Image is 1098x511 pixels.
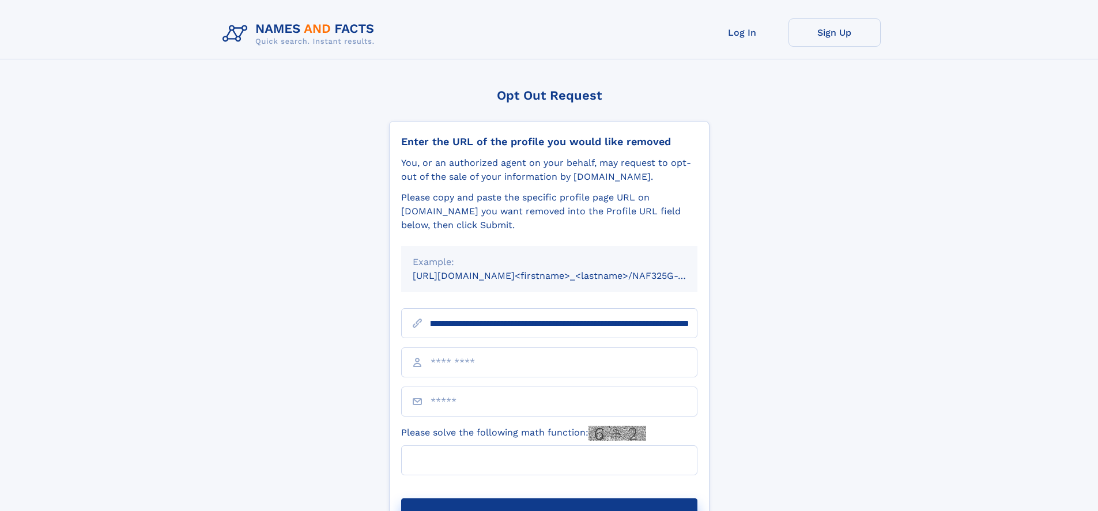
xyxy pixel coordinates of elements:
[218,18,384,50] img: Logo Names and Facts
[413,270,719,281] small: [URL][DOMAIN_NAME]<firstname>_<lastname>/NAF325G-xxxxxxxx
[401,135,697,148] div: Enter the URL of the profile you would like removed
[413,255,686,269] div: Example:
[696,18,788,47] a: Log In
[401,426,646,441] label: Please solve the following math function:
[401,156,697,184] div: You, or an authorized agent on your behalf, may request to opt-out of the sale of your informatio...
[788,18,881,47] a: Sign Up
[389,88,710,103] div: Opt Out Request
[401,191,697,232] div: Please copy and paste the specific profile page URL on [DOMAIN_NAME] you want removed into the Pr...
